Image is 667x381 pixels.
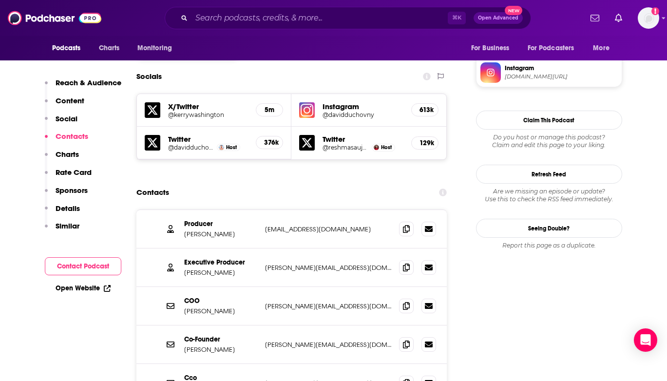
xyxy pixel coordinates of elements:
[184,230,257,238] p: [PERSON_NAME]
[56,114,77,123] p: Social
[374,145,379,150] img: Reshma Saujani
[184,335,257,343] p: Co-Founder
[93,39,126,57] a: Charts
[56,150,79,159] p: Charts
[381,144,392,151] span: Host
[323,134,403,144] h5: Twitter
[323,111,403,118] a: @davidduchovny
[586,39,622,57] button: open menu
[505,6,522,15] span: New
[505,73,618,80] span: instagram.com/davidduchovny
[521,39,589,57] button: open menu
[476,242,622,249] div: Report this page as a duplicate.
[611,10,626,26] a: Show notifications dropdown
[45,257,121,275] button: Contact Podcast
[165,7,531,29] div: Search podcasts, credits, & more...
[471,41,510,55] span: For Business
[476,219,622,238] a: Seeing Double?
[638,7,659,29] button: Show profile menu
[168,111,248,118] a: @kerrywashington
[45,168,92,186] button: Rate Card
[264,106,275,114] h5: 5m
[184,268,257,277] p: [PERSON_NAME]
[505,64,618,73] span: Instagram
[265,341,392,349] p: [PERSON_NAME][EMAIL_ADDRESS][DOMAIN_NAME]
[184,307,257,315] p: [PERSON_NAME]
[448,12,466,24] span: ⌘ K
[168,144,215,151] a: @davidduchovny
[52,41,81,55] span: Podcasts
[136,183,169,202] h2: Contacts
[226,144,237,151] span: Host
[45,114,77,132] button: Social
[168,134,248,144] h5: Twitter
[45,204,80,222] button: Details
[476,133,622,149] div: Claim and edit this page to your liking.
[56,204,80,213] p: Details
[219,145,224,150] img: David Duchovny
[474,12,523,24] button: Open AdvancedNew
[476,111,622,130] button: Claim This Podcast
[131,39,185,57] button: open menu
[45,78,121,96] button: Reach & Audience
[137,41,172,55] span: Monitoring
[265,225,392,233] p: [EMAIL_ADDRESS][DOMAIN_NAME]
[45,221,79,239] button: Similar
[8,9,101,27] img: Podchaser - Follow, Share and Rate Podcasts
[45,186,88,204] button: Sponsors
[45,150,79,168] button: Charts
[265,264,392,272] p: [PERSON_NAME][EMAIL_ADDRESS][DOMAIN_NAME]
[476,188,622,203] div: Are we missing an episode or update? Use this to check the RSS feed immediately.
[184,258,257,267] p: Executive Producer
[184,220,257,228] p: Producer
[136,67,162,86] h2: Socials
[634,328,657,352] div: Open Intercom Messenger
[184,297,257,305] p: COO
[168,102,248,111] h5: X/Twitter
[464,39,522,57] button: open menu
[299,102,315,118] img: iconImage
[638,7,659,29] span: Logged in as BenLaurro
[638,7,659,29] img: User Profile
[184,345,257,354] p: [PERSON_NAME]
[476,133,622,141] span: Do you host or manage this podcast?
[99,41,120,55] span: Charts
[419,106,430,114] h5: 613k
[528,41,574,55] span: For Podcasters
[56,78,121,87] p: Reach & Audience
[476,165,622,184] button: Refresh Feed
[56,168,92,177] p: Rate Card
[480,62,618,83] a: Instagram[DOMAIN_NAME][URL]
[323,102,403,111] h5: Instagram
[265,302,392,310] p: [PERSON_NAME][EMAIL_ADDRESS][DOMAIN_NAME]
[419,139,430,147] h5: 129k
[56,186,88,195] p: Sponsors
[651,7,659,15] svg: Add a profile image
[323,144,369,151] a: @reshmasaujani
[587,10,603,26] a: Show notifications dropdown
[56,132,88,141] p: Contacts
[478,16,518,20] span: Open Advanced
[56,96,84,105] p: Content
[56,284,111,292] a: Open Website
[264,138,275,147] h5: 376k
[593,41,610,55] span: More
[191,10,448,26] input: Search podcasts, credits, & more...
[45,96,84,114] button: Content
[45,132,88,150] button: Contacts
[56,221,79,230] p: Similar
[45,39,94,57] button: open menu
